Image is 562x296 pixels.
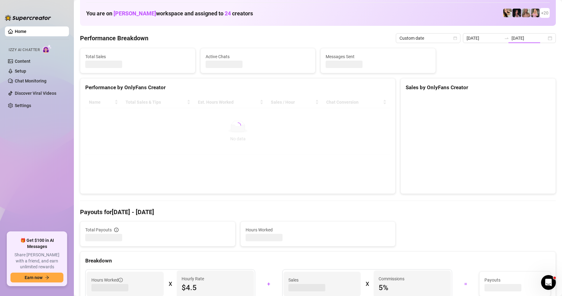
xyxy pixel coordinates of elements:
article: Commissions [379,275,404,282]
img: Kenzie (@dmaxkenz) [522,9,530,17]
span: arrow-right [45,275,49,280]
span: to [504,36,509,41]
button: Earn nowarrow-right [10,273,63,282]
span: 24 [225,10,231,17]
span: Custom date [399,34,457,43]
div: Breakdown [85,257,551,265]
span: loading [235,122,241,129]
h1: You are on workspace and assigned to creators [86,10,253,17]
a: Chat Monitoring [15,78,46,83]
div: X [366,279,369,289]
img: Baby (@babyyyybellaa) [512,9,521,17]
div: X [169,279,172,289]
div: + [259,279,279,289]
a: Setup [15,69,26,74]
span: + 20 [541,10,548,16]
img: Avry (@avryjennerfree) [503,9,512,17]
span: info-circle [118,278,123,282]
span: Izzy AI Chatter [9,47,40,53]
input: Start date [467,35,502,42]
h4: Payouts for [DATE] - [DATE] [80,208,556,216]
span: Total Sales [85,53,190,60]
img: Kenzie (@dmaxkenzfree) [531,9,540,17]
div: = [456,279,476,289]
img: AI Chatter [42,45,52,54]
span: 5 % [379,283,446,293]
a: Discover Viral Videos [15,91,56,96]
a: Content [15,59,30,64]
span: Messages Sent [326,53,431,60]
span: Active Chats [206,53,311,60]
span: 🎁 Get $100 in AI Messages [10,238,63,250]
span: info-circle [114,228,118,232]
a: Home [15,29,26,34]
span: Payouts [484,277,545,283]
span: Share [PERSON_NAME] with a friend, and earn unlimited rewards [10,252,63,270]
div: Sales by OnlyFans Creator [406,83,551,92]
img: logo-BBDzfeDw.svg [5,15,51,21]
a: Settings [15,103,31,108]
span: Hours Worked [246,226,391,233]
article: Hourly Rate [182,275,204,282]
input: End date [512,35,547,42]
div: Performance by OnlyFans Creator [85,83,390,92]
iframe: Intercom live chat [541,275,556,290]
span: $4.5 [182,283,249,293]
span: Hours Worked [91,277,123,283]
span: Earn now [25,275,42,280]
span: calendar [453,36,457,40]
span: Total Payouts [85,226,112,233]
span: Sales [288,277,356,283]
h4: Performance Breakdown [80,34,148,42]
span: [PERSON_NAME] [114,10,156,17]
span: swap-right [504,36,509,41]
